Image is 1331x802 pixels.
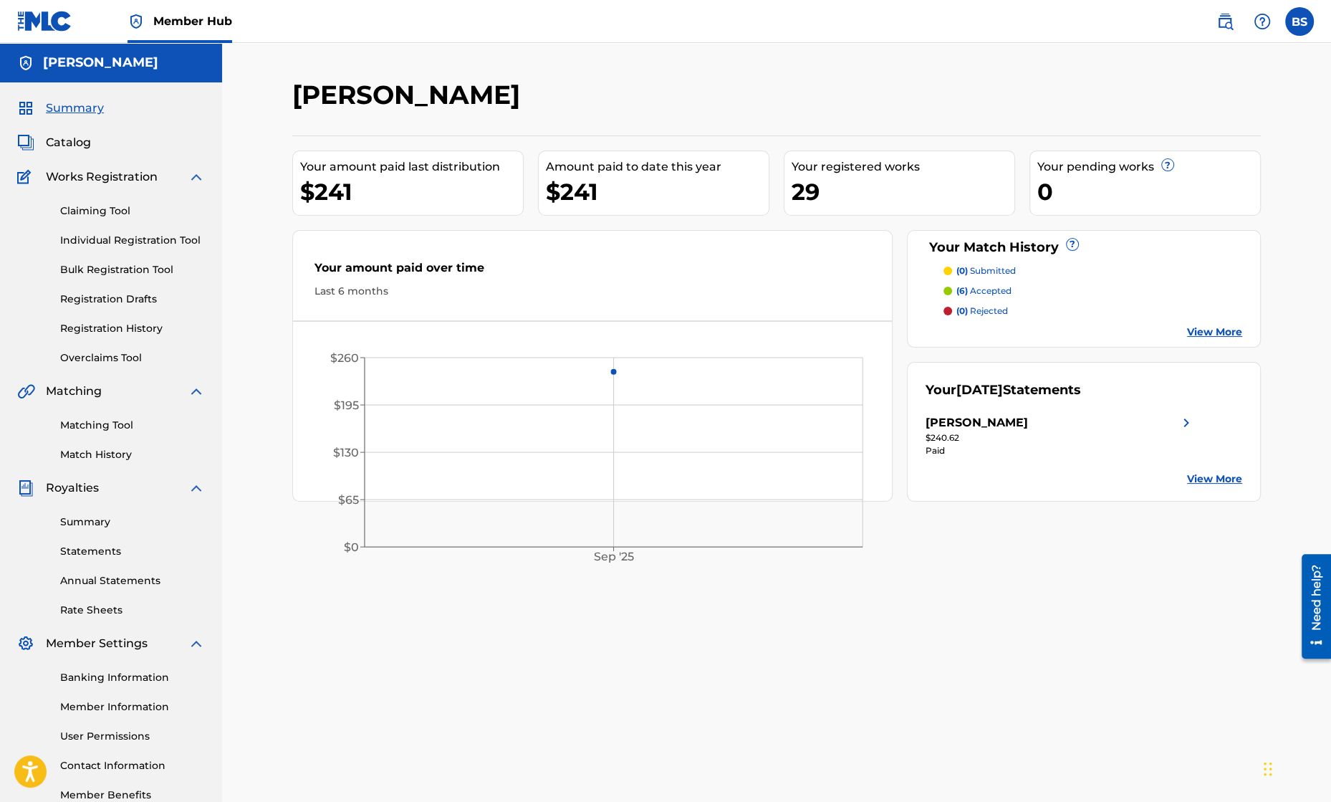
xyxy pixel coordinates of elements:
img: right chevron icon [1178,414,1195,431]
span: [DATE] [956,382,1003,398]
a: Registration Drafts [60,292,205,307]
div: [PERSON_NAME] [926,414,1028,431]
a: (0) submitted [943,264,1243,277]
a: View More [1187,325,1242,340]
p: submitted [956,264,1016,277]
tspan: $195 [334,398,359,412]
a: [PERSON_NAME]right chevron icon$240.62Paid [926,414,1195,457]
div: User Menu [1285,7,1314,36]
img: expand [188,383,205,400]
a: SummarySummary [17,100,104,117]
div: 29 [792,176,1014,208]
span: Summary [46,100,104,117]
span: (6) [956,285,968,296]
span: Works Registration [46,168,158,186]
tspan: $260 [330,351,359,365]
span: Catalog [46,134,91,151]
a: (0) rejected [943,305,1243,318]
div: Last 6 months [314,284,870,299]
a: Public Search [1211,7,1239,36]
p: accepted [956,285,1012,297]
span: ? [1162,159,1173,171]
div: Your Match History [926,238,1243,257]
div: Drag [1264,748,1272,791]
img: Matching [17,383,35,400]
div: 0 [1037,176,1260,208]
img: expand [188,635,205,652]
a: Member Information [60,700,205,715]
div: Amount paid to date this year [546,158,769,176]
img: expand [188,479,205,497]
span: Matching [46,383,102,400]
img: help [1254,13,1271,30]
img: search [1216,13,1234,30]
a: Overclaims Tool [60,350,205,366]
tspan: $130 [333,446,359,459]
a: (6) accepted [943,285,1243,297]
img: Royalties [17,479,34,497]
a: CatalogCatalog [17,134,91,151]
div: $240.62 [926,431,1195,444]
p: rejected [956,305,1008,318]
a: Statements [60,544,205,559]
tspan: $0 [344,540,359,554]
span: (0) [956,305,968,316]
span: ? [1067,239,1078,250]
tspan: Sep '25 [594,550,634,564]
a: Match History [60,447,205,462]
span: Royalties [46,479,99,497]
a: Registration History [60,321,205,336]
img: Works Registration [17,168,36,186]
div: Your Statements [926,381,1081,400]
div: Your pending works [1037,158,1260,176]
iframe: Resource Center [1291,549,1331,664]
div: $241 [546,176,769,208]
div: $241 [300,176,523,208]
a: Contact Information [60,758,205,773]
a: Claiming Tool [60,204,205,219]
a: Summary [60,515,205,530]
a: Rate Sheets [60,603,205,618]
div: Your registered works [792,158,1014,176]
span: Member Settings [46,635,148,652]
img: Top Rightsholder [128,13,145,30]
span: Member Hub [153,13,232,29]
a: Bulk Registration Tool [60,262,205,277]
a: Banking Information [60,670,205,685]
div: Paid [926,444,1195,457]
a: User Permissions [60,729,205,744]
img: MLC Logo [17,11,72,32]
div: Help [1248,7,1277,36]
div: Your amount paid over time [314,259,870,284]
h2: [PERSON_NAME] [292,79,527,111]
div: Your amount paid last distribution [300,158,523,176]
h5: Bonnie Stewart [43,54,158,71]
img: Member Settings [17,635,34,652]
img: Summary [17,100,34,117]
img: Catalog [17,134,34,151]
span: (0) [956,265,968,276]
a: Annual Statements [60,573,205,588]
a: View More [1187,472,1242,487]
img: Accounts [17,54,34,72]
iframe: Chat Widget [1259,733,1331,802]
tspan: $65 [338,493,359,507]
a: Individual Registration Tool [60,233,205,248]
a: Matching Tool [60,418,205,433]
img: expand [188,168,205,186]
